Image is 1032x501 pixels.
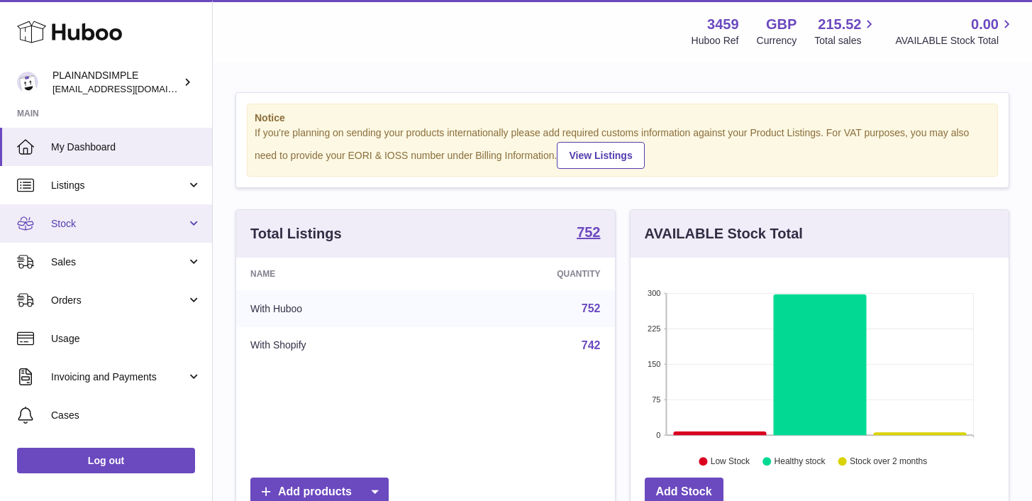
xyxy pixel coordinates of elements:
[757,34,797,48] div: Currency
[692,34,739,48] div: Huboo Ref
[236,290,440,327] td: With Huboo
[648,360,660,368] text: 150
[648,289,660,297] text: 300
[577,225,600,239] strong: 752
[51,370,187,384] span: Invoicing and Payments
[582,339,601,351] a: 742
[814,34,877,48] span: Total sales
[255,111,990,125] strong: Notice
[645,224,803,243] h3: AVAILABLE Stock Total
[971,15,999,34] span: 0.00
[51,141,201,154] span: My Dashboard
[577,225,600,242] a: 752
[818,15,861,34] span: 215.52
[51,255,187,269] span: Sales
[895,15,1015,48] a: 0.00 AVAILABLE Stock Total
[250,224,342,243] h3: Total Listings
[51,217,187,231] span: Stock
[255,126,990,169] div: If you're planning on sending your products internationally please add required customs informati...
[17,448,195,473] a: Log out
[656,431,660,439] text: 0
[51,332,201,346] span: Usage
[766,15,797,34] strong: GBP
[582,302,601,314] a: 752
[895,34,1015,48] span: AVAILABLE Stock Total
[774,456,826,466] text: Healthy stock
[648,324,660,333] text: 225
[710,456,750,466] text: Low Stock
[51,409,201,422] span: Cases
[850,456,927,466] text: Stock over 2 months
[52,83,209,94] span: [EMAIL_ADDRESS][DOMAIN_NAME]
[236,327,440,364] td: With Shopify
[17,72,38,93] img: duco@plainandsimple.com
[236,258,440,290] th: Name
[707,15,739,34] strong: 3459
[557,142,644,169] a: View Listings
[52,69,180,96] div: PLAINANDSIMPLE
[814,15,877,48] a: 215.52 Total sales
[51,294,187,307] span: Orders
[51,179,187,192] span: Listings
[652,395,660,404] text: 75
[440,258,615,290] th: Quantity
